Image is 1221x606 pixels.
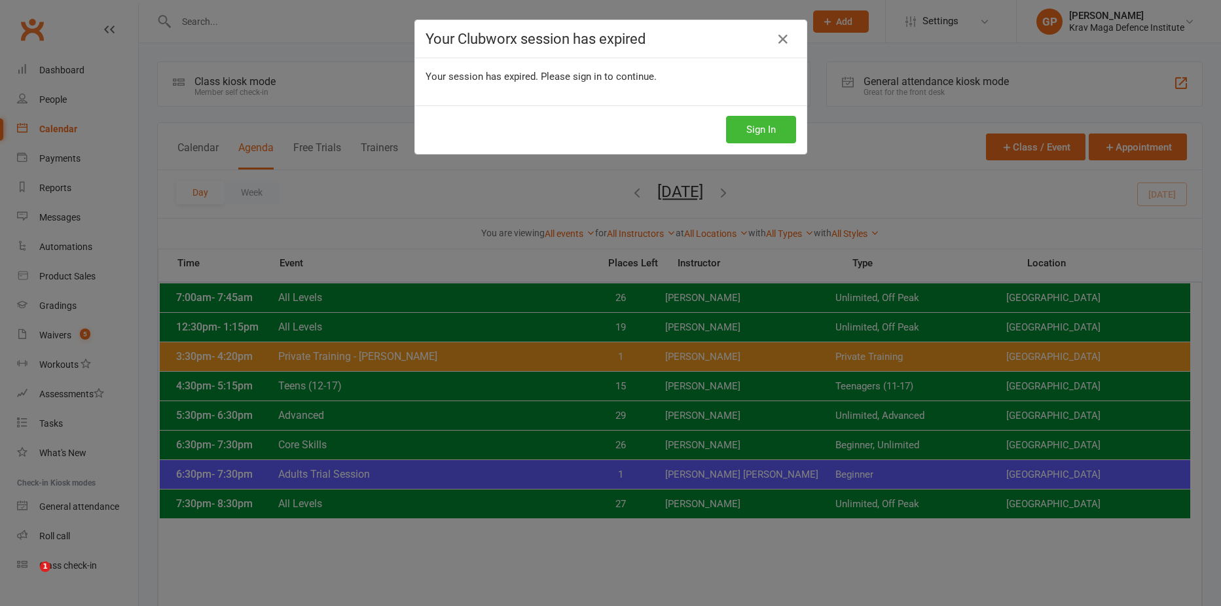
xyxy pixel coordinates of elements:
[13,561,45,593] iframe: Intercom live chat
[726,116,796,143] button: Sign In
[40,561,50,572] span: 1
[426,31,796,47] h4: Your Clubworx session has expired
[773,29,793,50] a: Close
[426,71,657,82] span: Your session has expired. Please sign in to continue.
